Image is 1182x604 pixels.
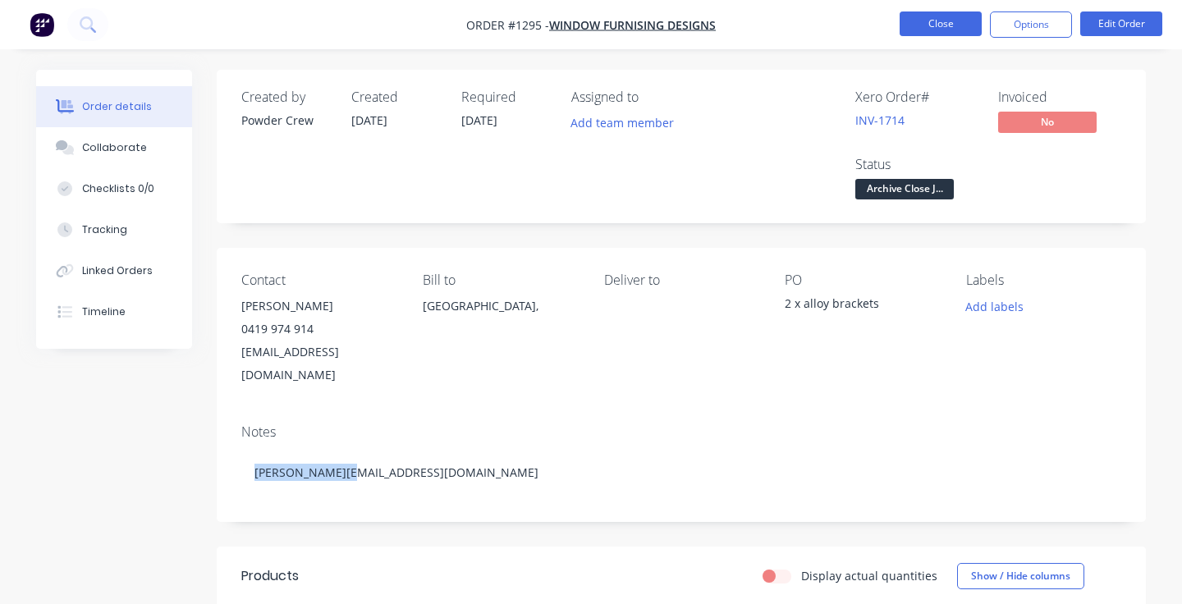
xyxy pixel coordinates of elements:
[241,447,1121,497] div: [PERSON_NAME][EMAIL_ADDRESS][DOMAIN_NAME]
[241,295,396,387] div: [PERSON_NAME]0419 974 914[EMAIL_ADDRESS][DOMAIN_NAME]
[241,295,396,318] div: [PERSON_NAME]
[855,112,905,128] a: INV-1714
[855,179,954,199] span: Archive Close J...
[241,112,332,129] div: Powder Crew
[549,17,716,33] a: Window Furnising Designs
[562,112,683,134] button: Add team member
[351,112,387,128] span: [DATE]
[82,181,154,196] div: Checklists 0/0
[423,272,578,288] div: Bill to
[423,295,578,318] div: [GEOGRAPHIC_DATA],
[423,295,578,347] div: [GEOGRAPHIC_DATA],
[957,295,1033,317] button: Add labels
[966,272,1121,288] div: Labels
[604,272,759,288] div: Deliver to
[82,222,127,237] div: Tracking
[36,250,192,291] button: Linked Orders
[998,89,1121,105] div: Invoiced
[785,295,940,318] div: 2 x alloy brackets
[351,89,442,105] div: Created
[241,566,299,586] div: Products
[241,272,396,288] div: Contact
[990,11,1072,38] button: Options
[855,157,978,172] div: Status
[36,291,192,332] button: Timeline
[571,112,683,134] button: Add team member
[36,168,192,209] button: Checklists 0/0
[900,11,982,36] button: Close
[36,86,192,127] button: Order details
[82,263,153,278] div: Linked Orders
[82,304,126,319] div: Timeline
[241,424,1121,440] div: Notes
[36,127,192,168] button: Collaborate
[241,341,396,387] div: [EMAIL_ADDRESS][DOMAIN_NAME]
[30,12,54,37] img: Factory
[1080,11,1162,36] button: Edit Order
[82,99,152,114] div: Order details
[801,567,937,584] label: Display actual quantities
[466,17,549,33] span: Order #1295 -
[36,209,192,250] button: Tracking
[82,140,147,155] div: Collaborate
[241,89,332,105] div: Created by
[571,89,735,105] div: Assigned to
[785,272,940,288] div: PO
[855,89,978,105] div: Xero Order #
[241,318,396,341] div: 0419 974 914
[957,563,1084,589] button: Show / Hide columns
[461,112,497,128] span: [DATE]
[461,89,552,105] div: Required
[855,179,954,204] button: Archive Close J...
[998,112,1097,132] span: No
